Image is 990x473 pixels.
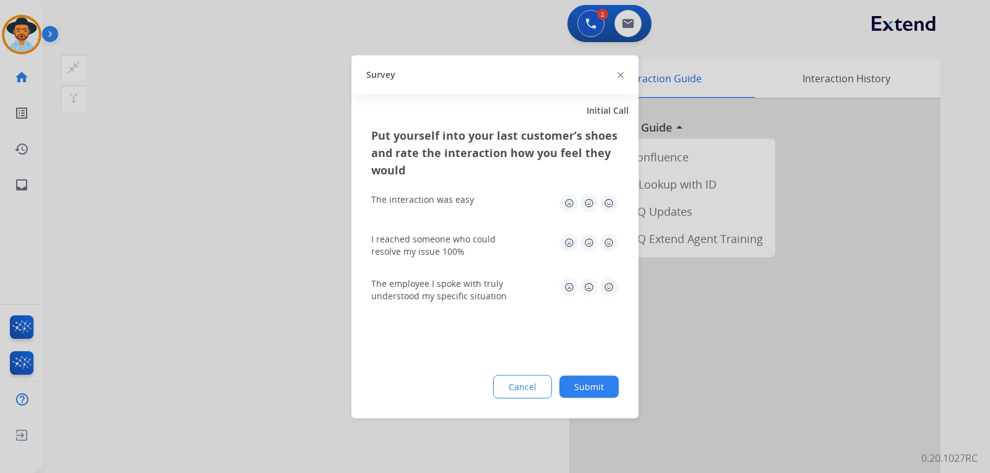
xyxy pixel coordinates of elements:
div: The interaction was easy [371,193,474,205]
span: Initial Call [587,104,629,116]
div: I reached someone who could resolve my issue 100% [371,232,520,257]
p: 0.20.1027RC [921,451,978,466]
img: close-button [618,72,624,79]
span: Survey [366,69,395,81]
h3: Put yourself into your last customer’s shoes and rate the interaction how you feel they would [371,126,619,178]
button: Submit [559,375,619,398]
div: The employee I spoke with truly understood my specific situation [371,277,520,302]
button: Cancel [493,375,552,398]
